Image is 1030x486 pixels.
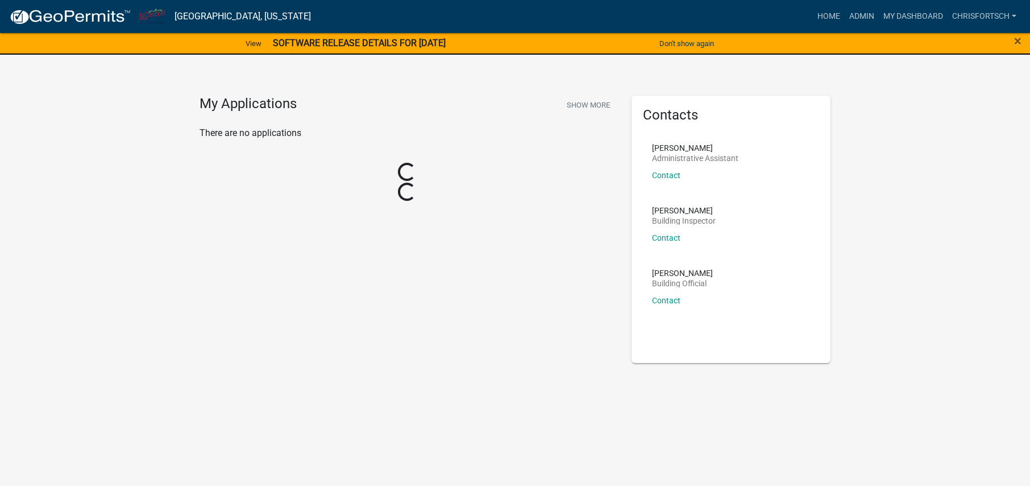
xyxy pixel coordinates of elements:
[879,6,948,27] a: My Dashboard
[273,38,446,48] strong: SOFTWARE RELEASE DETAILS FOR [DATE]
[1014,33,1021,49] span: ×
[652,269,713,277] p: [PERSON_NAME]
[652,207,716,215] p: [PERSON_NAME]
[655,34,718,53] button: Don't show again
[652,233,680,242] a: Contact
[948,6,1021,27] a: ChrisFortsch
[200,96,297,113] h4: My Applications
[652,154,738,162] p: Administrative Assistant
[241,34,266,53] a: View
[643,107,819,123] h5: Contacts
[652,279,713,287] p: Building Official
[175,7,311,26] a: [GEOGRAPHIC_DATA], [US_STATE]
[1014,34,1021,48] button: Close
[200,126,614,140] p: There are no applications
[562,96,614,114] button: Show More
[652,171,680,180] a: Contact
[140,9,165,24] img: City of La Crescent, Minnesota
[813,6,845,27] a: Home
[652,144,738,152] p: [PERSON_NAME]
[652,296,680,305] a: Contact
[652,217,716,225] p: Building Inspector
[845,6,879,27] a: Admin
